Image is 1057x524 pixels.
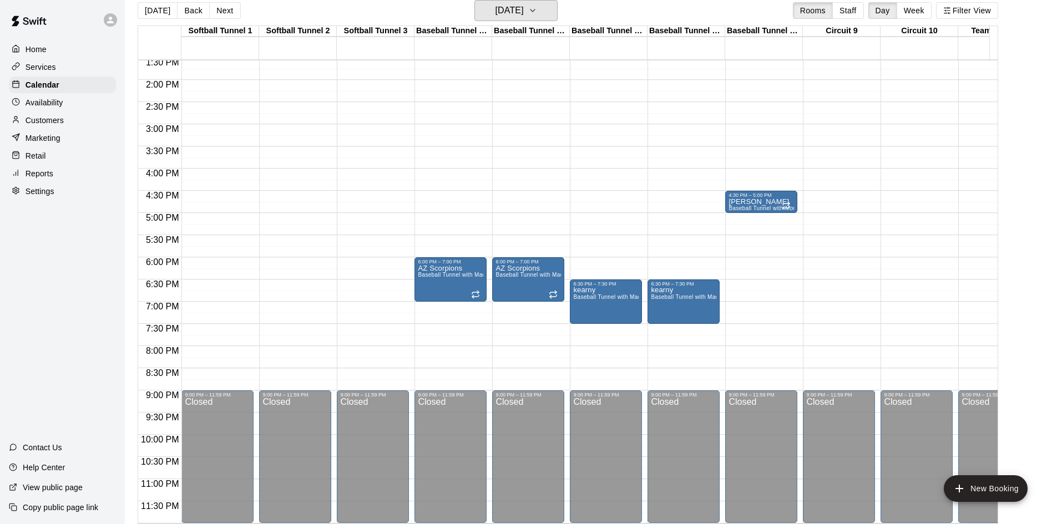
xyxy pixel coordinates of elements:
[962,392,1027,398] div: 9:00 PM – 11:59 PM
[138,479,181,489] span: 11:00 PM
[23,502,98,513] p: Copy public page link
[185,392,250,398] div: 9:00 PM – 11:59 PM
[9,41,116,58] a: Home
[26,44,47,55] p: Home
[414,390,487,523] div: 9:00 PM – 11:59 PM: Closed
[944,475,1028,502] button: add
[143,146,182,156] span: 3:30 PM
[793,2,833,19] button: Rooms
[9,165,116,182] a: Reports
[143,346,182,355] span: 8:00 PM
[832,2,864,19] button: Staff
[143,235,182,245] span: 5:30 PM
[259,26,337,37] div: Softball Tunnel 2
[138,2,178,19] button: [DATE]
[418,392,483,398] div: 9:00 PM – 11:59 PM
[651,294,730,300] span: Baseball Tunnel with Machine
[143,257,182,267] span: 6:00 PM
[881,26,958,37] div: Circuit 10
[143,169,182,178] span: 4:00 PM
[262,392,328,398] div: 9:00 PM – 11:59 PM
[495,272,574,278] span: Baseball Tunnel with Machine
[9,183,116,200] a: Settings
[259,390,331,523] div: 9:00 PM – 11:59 PM: Closed
[492,390,564,523] div: 9:00 PM – 11:59 PM: Closed
[9,112,116,129] a: Customers
[9,59,116,75] a: Services
[651,281,716,287] div: 6:30 PM – 7:30 PM
[26,168,53,179] p: Reports
[573,294,652,300] span: Baseball Tunnel with Machine
[143,191,182,200] span: 4:30 PM
[495,392,561,398] div: 9:00 PM – 11:59 PM
[26,186,54,197] p: Settings
[418,272,497,278] span: Baseball Tunnel with Machine
[26,79,59,90] p: Calendar
[209,2,240,19] button: Next
[570,26,648,37] div: Baseball Tunnel 6 (Machine)
[181,390,254,523] div: 9:00 PM – 11:59 PM: Closed
[897,2,932,19] button: Week
[471,290,480,299] span: Recurring event
[26,115,64,126] p: Customers
[803,390,875,523] div: 9:00 PM – 11:59 PM: Closed
[143,58,182,67] span: 1:30 PM
[143,279,182,289] span: 6:30 PM
[23,442,62,453] p: Contact Us
[570,390,642,523] div: 9:00 PM – 11:59 PM: Closed
[729,205,803,211] span: Baseball Tunnel with Mound
[23,482,83,493] p: View public page
[495,3,524,18] h6: [DATE]
[418,259,483,264] div: 6:00 PM – 7:00 PM
[573,392,639,398] div: 9:00 PM – 11:59 PM
[868,2,897,19] button: Day
[143,390,182,400] span: 9:00 PM
[337,26,414,37] div: Softball Tunnel 3
[340,392,406,398] div: 9:00 PM – 11:59 PM
[492,257,564,302] div: 6:00 PM – 7:00 PM: AZ Scorpions
[23,462,65,473] p: Help Center
[648,390,720,523] div: 9:00 PM – 11:59 PM: Closed
[143,124,182,134] span: 3:00 PM
[143,213,182,222] span: 5:00 PM
[9,147,116,164] a: Retail
[881,390,953,523] div: 9:00 PM – 11:59 PM: Closed
[495,259,561,264] div: 6:00 PM – 7:00 PM
[936,2,998,19] button: Filter View
[143,413,182,422] span: 9:30 PM
[492,26,570,37] div: Baseball Tunnel 5 (Machine)
[138,435,181,444] span: 10:00 PM
[414,257,487,302] div: 6:00 PM – 7:00 PM: AZ Scorpions
[573,281,639,287] div: 6:30 PM – 7:30 PM
[729,392,794,398] div: 9:00 PM – 11:59 PM
[806,392,872,398] div: 9:00 PM – 11:59 PM
[803,26,881,37] div: Circuit 9
[143,368,182,378] span: 8:30 PM
[648,26,725,37] div: Baseball Tunnel 7 (Mound/Machine)
[143,302,182,311] span: 7:00 PM
[9,130,116,146] div: Marketing
[729,192,794,198] div: 4:30 PM – 5:00 PM
[138,501,181,511] span: 11:30 PM
[414,26,492,37] div: Baseball Tunnel 4 (Machine)
[651,392,716,398] div: 9:00 PM – 11:59 PM
[782,201,791,210] span: Recurring event
[725,191,797,213] div: 4:30 PM – 5:00 PM: donnie
[958,26,1036,37] div: Team Room 1
[26,133,60,144] p: Marketing
[143,102,182,111] span: 2:30 PM
[337,390,409,523] div: 9:00 PM – 11:59 PM: Closed
[549,290,558,299] span: Recurring event
[725,26,803,37] div: Baseball Tunnel 8 (Mound)
[884,392,949,398] div: 9:00 PM – 11:59 PM
[181,26,259,37] div: Softball Tunnel 1
[9,94,116,111] a: Availability
[143,80,182,89] span: 2:00 PM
